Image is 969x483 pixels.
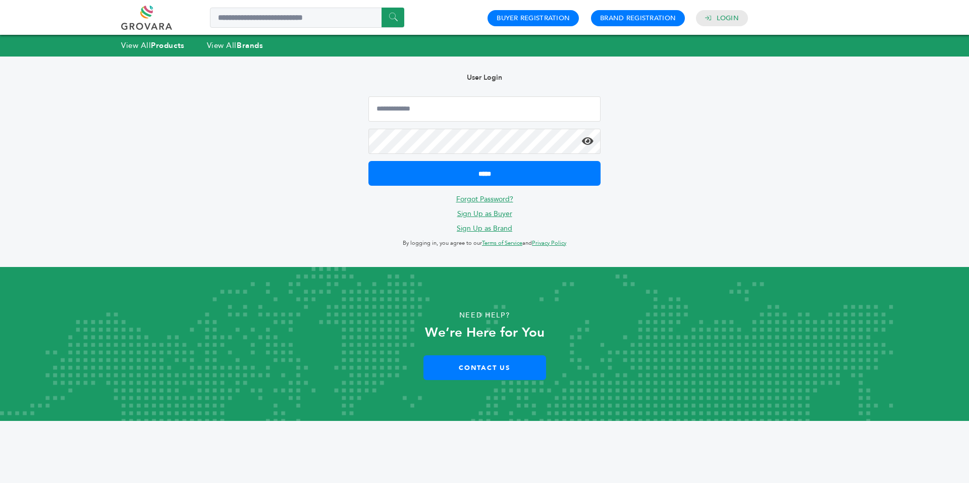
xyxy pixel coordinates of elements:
[207,40,263,50] a: View AllBrands
[457,209,512,219] a: Sign Up as Buyer
[121,40,185,50] a: View AllProducts
[425,324,545,342] strong: We’re Here for You
[456,194,513,204] a: Forgot Password?
[600,14,676,23] a: Brand Registration
[457,224,512,233] a: Sign Up as Brand
[467,73,502,82] b: User Login
[368,129,601,154] input: Password
[423,355,546,380] a: Contact Us
[368,237,601,249] p: By logging in, you agree to our and
[368,96,601,122] input: Email Address
[48,308,921,323] p: Need Help?
[532,239,566,247] a: Privacy Policy
[237,40,263,50] strong: Brands
[717,14,739,23] a: Login
[151,40,184,50] strong: Products
[482,239,522,247] a: Terms of Service
[497,14,570,23] a: Buyer Registration
[210,8,404,28] input: Search a product or brand...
